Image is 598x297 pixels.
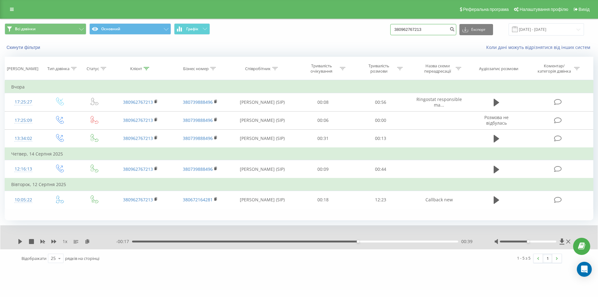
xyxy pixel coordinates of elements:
[51,255,56,261] div: 25
[186,27,198,31] span: Графік
[294,191,352,209] td: 00:18
[5,45,43,50] button: Скинути фільтри
[183,197,213,203] a: 380672164281
[352,93,409,111] td: 00:56
[5,81,593,93] td: Вчора
[536,63,572,74] div: Коментар/категорія дзвінка
[416,96,462,108] span: Ringostat responsible ma...
[123,117,153,123] a: 380962767213
[352,129,409,148] td: 00:13
[294,93,352,111] td: 00:08
[463,7,509,12] span: Реферальна програма
[421,63,454,74] div: Назва схеми переадресації
[5,178,593,191] td: Вівторок, 12 Серпня 2025
[352,111,409,129] td: 00:00
[390,24,456,35] input: Пошук за номером
[520,7,568,12] span: Налаштування профілю
[362,63,396,74] div: Тривалість розмови
[123,99,153,105] a: 380962767213
[459,24,493,35] button: Експорт
[11,96,36,108] div: 17:25:27
[89,23,171,35] button: Основний
[577,262,592,277] div: Open Intercom Messenger
[123,135,153,141] a: 380962767213
[543,254,552,263] a: 1
[183,66,209,71] div: Бізнес номер
[11,163,36,175] div: 12:16:13
[245,66,271,71] div: Співробітник
[294,160,352,179] td: 00:09
[116,238,132,245] span: - 00:17
[11,114,36,127] div: 17:25:09
[527,240,529,243] div: Accessibility label
[486,44,593,50] a: Коли дані можуть відрізнятися вiд інших систем
[230,191,294,209] td: [PERSON_NAME] (SIP)
[183,166,213,172] a: 380739888496
[294,111,352,129] td: 00:06
[11,132,36,145] div: 13:34:02
[230,129,294,148] td: [PERSON_NAME] (SIP)
[123,166,153,172] a: 380962767213
[230,160,294,179] td: [PERSON_NAME] (SIP)
[352,191,409,209] td: 12:23
[47,66,69,71] div: Тип дзвінка
[294,129,352,148] td: 00:31
[174,23,210,35] button: Графік
[63,238,67,245] span: 1 x
[11,194,36,206] div: 10:05:22
[183,99,213,105] a: 380739888496
[352,160,409,179] td: 00:44
[517,255,530,261] div: 1 - 5 з 5
[183,135,213,141] a: 380739888496
[123,197,153,203] a: 380962767213
[230,111,294,129] td: [PERSON_NAME] (SIP)
[230,93,294,111] td: [PERSON_NAME] (SIP)
[357,240,359,243] div: Accessibility label
[130,66,142,71] div: Клієнт
[5,148,593,160] td: Четвер, 14 Серпня 2025
[484,114,509,126] span: Розмова не відбулась
[305,63,338,74] div: Тривалість очікування
[183,117,213,123] a: 380739888496
[5,23,86,35] button: Всі дзвінки
[15,26,36,31] span: Всі дзвінки
[65,256,99,261] span: рядків на сторінці
[479,66,518,71] div: Аудіозапис розмови
[87,66,99,71] div: Статус
[579,7,590,12] span: Вихід
[21,256,46,261] span: Відображати
[461,238,472,245] span: 00:39
[7,66,38,71] div: [PERSON_NAME]
[409,191,469,209] td: Callback new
